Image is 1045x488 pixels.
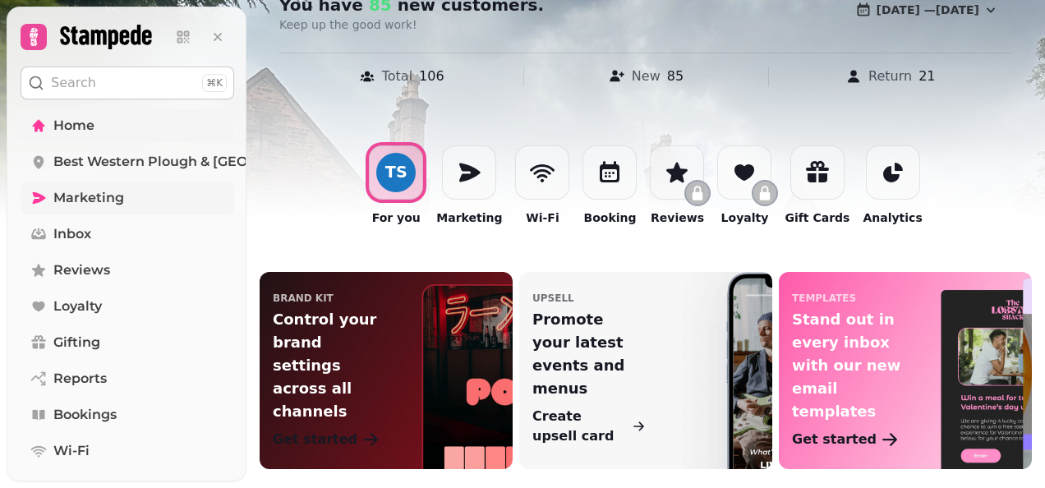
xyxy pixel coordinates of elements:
[792,292,856,305] p: templates
[372,209,421,226] p: For you
[532,308,646,400] p: Promote your latest events and menus
[21,326,234,359] a: Gifting
[21,254,234,287] a: Reviews
[53,405,117,425] span: Bookings
[21,435,234,467] a: Wi-Fi
[532,407,628,446] p: Create upsell card
[53,116,94,136] span: Home
[21,145,234,178] a: Best Western Plough & [GEOGRAPHIC_DATA] - 84227
[877,4,979,16] span: [DATE] — [DATE]
[273,292,334,305] p: Brand Kit
[519,272,772,469] a: upsellPromote your latest events and menusCreate upsell card
[21,398,234,431] a: Bookings
[53,188,124,208] span: Marketing
[779,272,1032,469] a: templatesStand out in every inbox with our new email templatesGet started
[651,209,704,226] p: Reviews
[21,290,234,323] a: Loyalty
[273,308,386,423] p: Control your brand settings across all channels
[53,260,110,280] span: Reviews
[53,152,411,172] span: Best Western Plough & [GEOGRAPHIC_DATA] - 84227
[21,218,234,251] a: Inbox
[260,272,513,469] a: Brand KitControl your brand settings across all channelsGet started
[202,74,227,92] div: ⌘K
[436,209,502,226] p: Marketing
[526,209,559,226] p: Wi-Fi
[785,209,849,226] p: Gift Cards
[273,430,357,449] p: Get started
[792,308,905,423] p: Stand out in every inbox with our new email templates
[53,441,90,461] span: Wi-Fi
[21,182,234,214] a: Marketing
[279,16,700,33] p: Keep up the good work!
[583,209,636,226] p: Booking
[53,369,107,389] span: Reports
[21,109,234,142] a: Home
[53,297,102,316] span: Loyalty
[863,209,922,226] p: Analytics
[792,430,877,449] p: Get started
[21,362,234,395] a: Reports
[721,209,769,226] p: Loyalty
[53,333,100,352] span: Gifting
[532,292,574,305] p: upsell
[51,73,96,93] p: Search
[385,164,407,180] div: T S
[53,224,91,244] span: Inbox
[21,67,234,99] button: Search⌘K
